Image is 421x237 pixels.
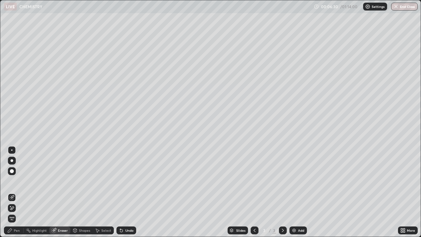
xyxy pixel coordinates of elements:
div: Slides [236,229,245,232]
div: / [269,228,271,232]
div: Pen [14,229,20,232]
div: Eraser [58,229,68,232]
p: Settings [372,5,384,8]
div: Highlight [32,229,47,232]
img: add-slide-button [291,228,297,233]
span: Erase all [8,217,15,221]
img: end-class-cross [393,4,399,9]
div: More [407,229,415,232]
img: class-settings-icons [365,4,370,9]
p: CHEMISTRY [19,4,42,9]
button: End Class [391,3,418,11]
div: 3 [261,228,268,232]
p: LIVE [6,4,15,9]
div: 3 [272,227,276,233]
div: Shapes [79,229,90,232]
div: Select [101,229,111,232]
div: Add [298,229,304,232]
div: Undo [125,229,134,232]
